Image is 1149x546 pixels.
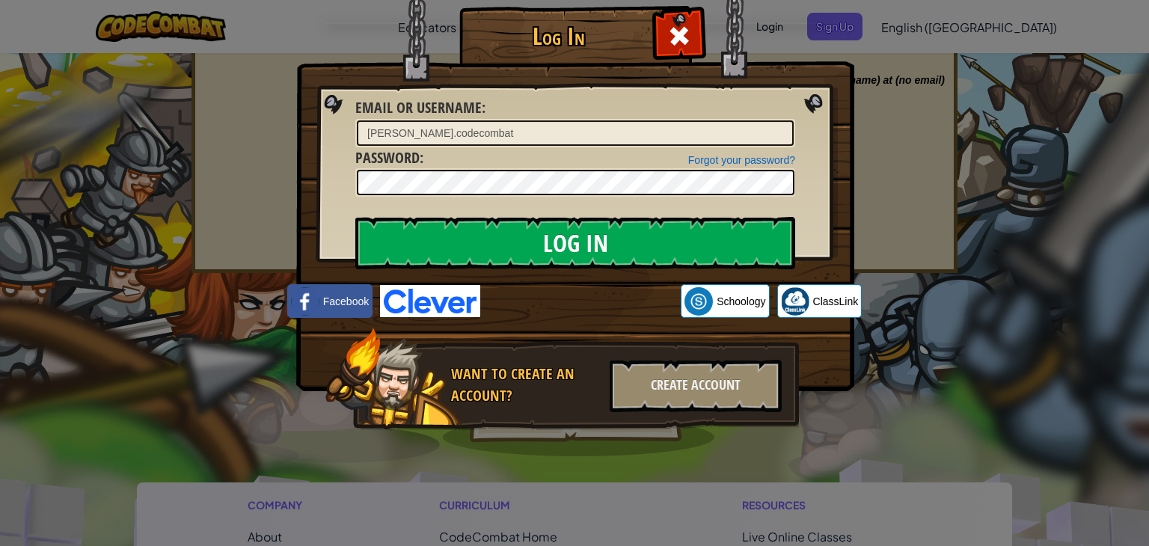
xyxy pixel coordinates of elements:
h1: Log In [463,23,654,49]
span: Email or Username [355,97,482,117]
img: classlink-logo-small.png [781,287,809,316]
label: : [355,97,485,119]
span: Schoology [717,294,765,309]
div: Create Account [610,360,782,412]
img: facebook_small.png [291,287,319,316]
input: Log In [355,217,795,269]
span: Password [355,147,420,168]
span: ClassLink [813,294,859,309]
iframe: Sign in with Google Button [480,285,681,318]
a: Forgot your password? [688,154,795,166]
img: clever-logo-blue.png [380,285,480,317]
div: Want to create an account? [451,364,601,406]
span: Facebook [323,294,369,309]
img: schoology.png [684,287,713,316]
label: : [355,147,423,169]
